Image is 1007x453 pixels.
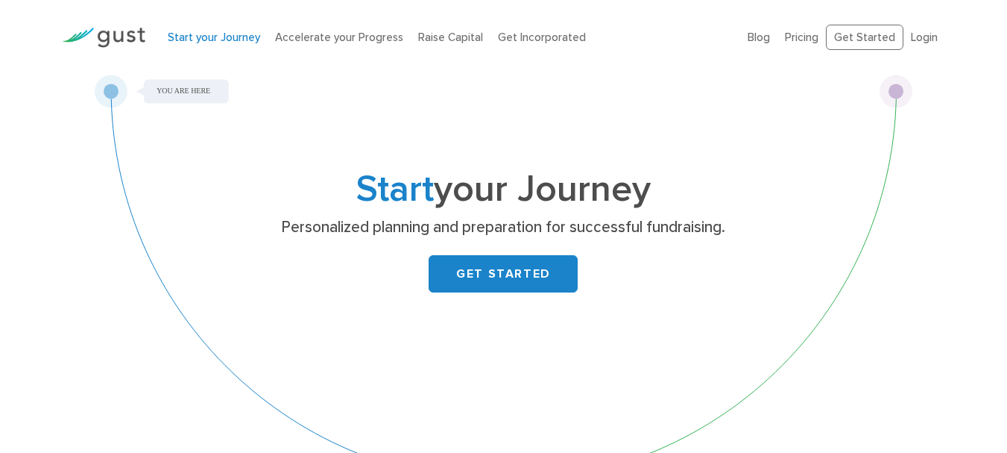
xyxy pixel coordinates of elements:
[168,31,260,44] a: Start your Journey
[826,25,903,51] a: Get Started
[209,172,798,207] h1: your Journey
[356,167,434,211] span: Start
[785,31,818,44] a: Pricing
[911,31,938,44] a: Login
[498,31,586,44] a: Get Incorporated
[62,28,145,48] img: Gust Logo
[418,31,483,44] a: Raise Capital
[275,31,403,44] a: Accelerate your Progress
[429,255,578,293] a: GET STARTED
[748,31,770,44] a: Blog
[215,217,792,238] p: Personalized planning and preparation for successful fundraising.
